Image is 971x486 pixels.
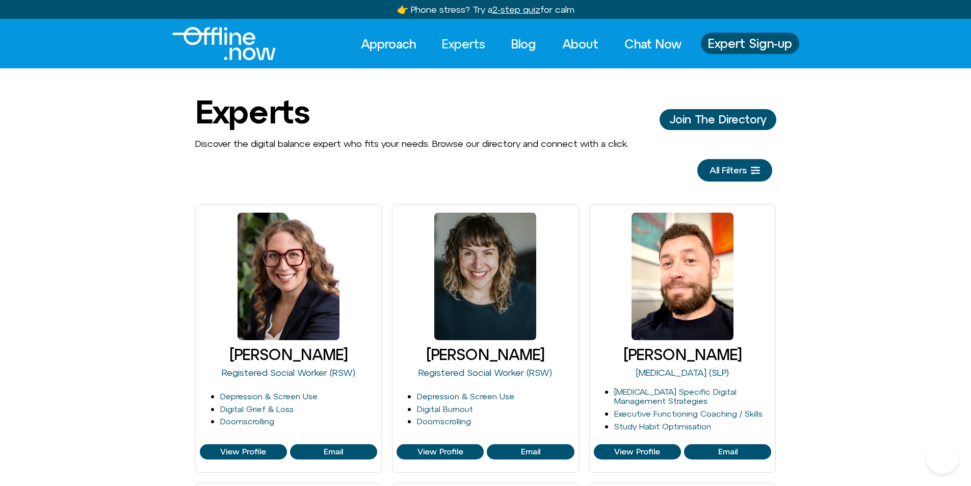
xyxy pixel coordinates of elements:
h3: [PERSON_NAME] [200,346,378,363]
a: Approach [352,33,425,55]
span: Discover the digital balance expert who fits your needs. Browse our directory and connect with a ... [195,138,628,149]
span: Email [718,447,738,456]
a: Executive Functioning Coaching / Skills [614,409,763,418]
a: View Profile of Blair Wexler-Singer [290,444,377,459]
a: Study Habit Optimisation [614,422,711,431]
div: Logo [172,27,258,60]
img: Offline.Now logo in white. Text of the words offline.now with a line going through the "O" [172,27,276,60]
a: View Profile of Cleo Haber [487,444,574,459]
a: Digital Burnout [417,404,473,414]
a: View Profile of Craig Selinger [684,444,771,459]
a: Registered Social Worker (RSW) [222,367,355,378]
a: Digital Grief & Loss [220,404,294,414]
a: Registered Social Worker (RSW) [418,367,552,378]
a: Blog [502,33,545,55]
a: View Profile of Cleo Haber [397,444,484,459]
a: Doomscrolling [417,417,471,426]
a: Expert Sign-up [701,33,799,54]
a: Depression & Screen Use [417,392,514,401]
span: Email [521,447,540,456]
a: View Profile of Craig Selinger [594,444,681,459]
span: View Profile [220,447,266,456]
u: 2-step quiz [492,4,540,15]
h1: Experts [195,94,309,130]
a: View Profile of Blair Wexler-Singer [200,444,287,459]
h3: [PERSON_NAME] [397,346,574,363]
a: [MEDICAL_DATA] Specific Digital Management Strategies [614,387,737,406]
h3: [PERSON_NAME] [594,346,772,363]
a: 👉 Phone stress? Try a2-step quizfor calm [397,4,574,15]
span: Email [324,447,343,456]
a: All Filters [697,159,772,182]
iframe: Botpress [926,441,959,474]
a: [MEDICAL_DATA] (SLP) [636,367,729,378]
a: About [553,33,608,55]
span: Expert Sign-up [708,37,792,50]
span: All Filters [710,165,747,175]
a: Experts [433,33,494,55]
a: Join The Director [660,109,776,130]
a: Doomscrolling [220,417,274,426]
a: Depression & Screen Use [220,392,318,401]
span: View Profile [417,447,463,456]
a: Chat Now [615,33,691,55]
nav: Menu [352,33,691,55]
span: View Profile [614,447,660,456]
span: Join The Directory [670,113,766,125]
